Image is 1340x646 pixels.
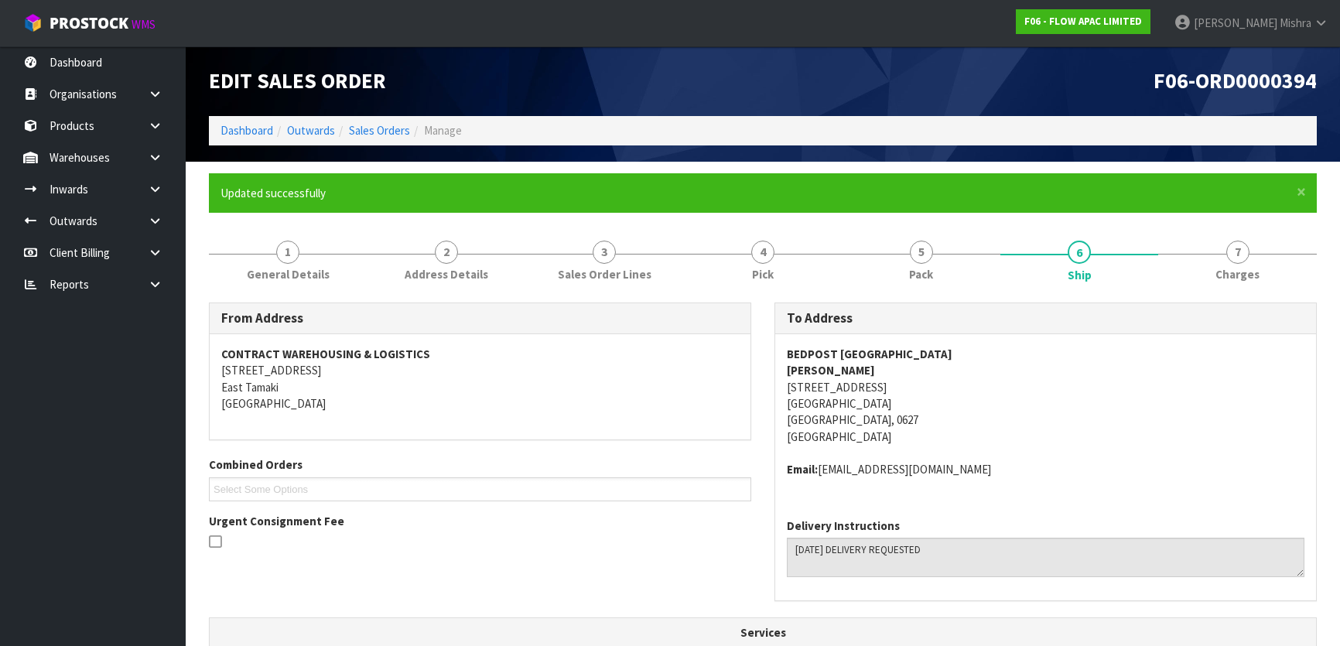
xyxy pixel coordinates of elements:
[23,13,43,32] img: cube-alt.png
[405,266,488,282] span: Address Details
[787,461,1304,477] address: [EMAIL_ADDRESS][DOMAIN_NAME]
[221,347,430,361] strong: CONTRACT WAREHOUSING & LOGISTICS
[349,123,410,138] a: Sales Orders
[787,311,1304,326] h3: To Address
[787,518,900,534] label: Delivery Instructions
[247,266,330,282] span: General Details
[424,123,462,138] span: Manage
[752,266,774,282] span: Pick
[435,241,458,264] span: 2
[209,456,303,473] label: Combined Orders
[787,346,1304,446] address: [STREET_ADDRESS] [GEOGRAPHIC_DATA] [GEOGRAPHIC_DATA], 0627 [GEOGRAPHIC_DATA]
[1068,241,1091,264] span: 6
[787,363,875,378] strong: [PERSON_NAME]
[787,347,952,361] strong: BEDPOST [GEOGRAPHIC_DATA]
[1154,67,1317,94] span: F06-ORD0000394
[910,241,933,264] span: 5
[1226,241,1249,264] span: 7
[1215,266,1260,282] span: Charges
[220,186,326,200] span: Updated successfully
[50,13,128,33] span: ProStock
[132,17,156,32] small: WMS
[221,346,739,412] address: [STREET_ADDRESS] East Tamaki [GEOGRAPHIC_DATA]
[1194,15,1277,30] span: [PERSON_NAME]
[209,67,386,94] span: Edit Sales Order
[276,241,299,264] span: 1
[787,462,818,477] strong: email
[221,311,739,326] h3: From Address
[1280,15,1311,30] span: Mishra
[751,241,774,264] span: 4
[558,266,651,282] span: Sales Order Lines
[593,241,616,264] span: 3
[220,123,273,138] a: Dashboard
[1297,181,1306,203] span: ×
[909,266,933,282] span: Pack
[1024,15,1142,28] strong: F06 - FLOW APAC LIMITED
[287,123,335,138] a: Outwards
[209,513,344,529] label: Urgent Consignment Fee
[1016,9,1150,34] a: F06 - FLOW APAC LIMITED
[1068,267,1092,283] span: Ship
